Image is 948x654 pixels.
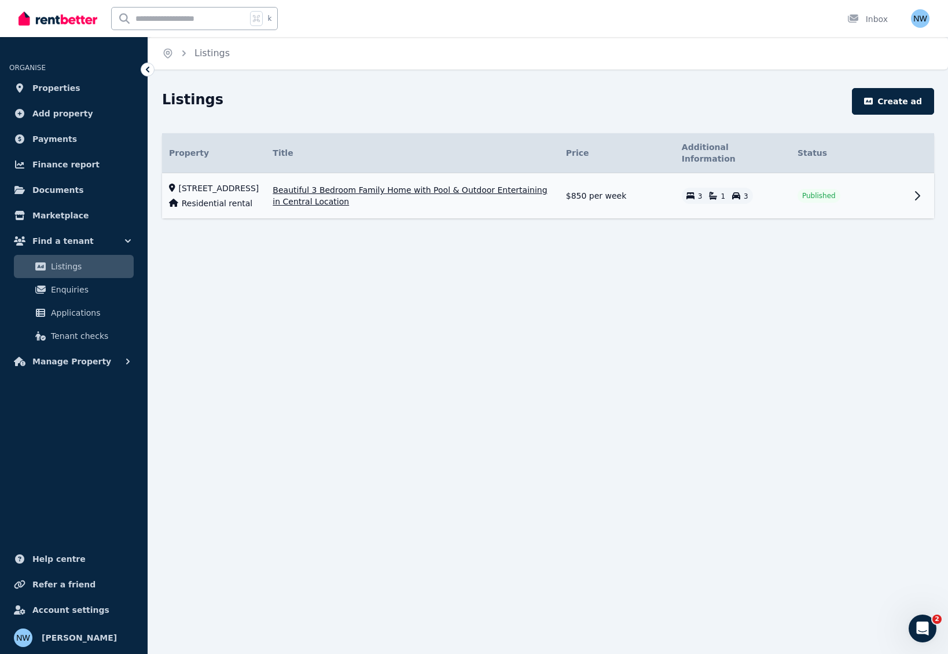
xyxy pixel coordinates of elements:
span: Beautiful 3 Bedroom Family Home with Pool & Outdoor Entertaining in Central Location [273,184,552,207]
img: Nicole Welch [14,629,32,647]
span: Payments [32,132,77,146]
a: Tenant checks [14,324,134,348]
th: Status [791,133,906,173]
div: Inbox [847,13,888,25]
img: RentBetter [19,10,97,27]
a: Help centre [9,547,138,571]
span: Properties [32,81,80,95]
span: Refer a friend [32,578,95,591]
span: Enquiries [51,283,129,297]
a: Refer a friend [9,573,138,596]
span: ORGANISE [9,64,46,72]
a: Payments [9,127,138,151]
nav: Breadcrumb [148,37,244,70]
a: Finance report [9,153,138,176]
a: Marketplace [9,204,138,227]
a: Properties [9,76,138,100]
th: Property [162,133,266,173]
span: Find a tenant [32,234,94,248]
th: Additional Information [675,133,791,173]
a: Add property [9,102,138,125]
span: Account settings [32,603,109,617]
span: 3 [698,192,703,200]
a: Account settings [9,598,138,622]
button: Create ad [852,88,934,115]
a: Enquiries [14,278,134,301]
span: 3 [744,192,748,200]
span: Marketplace [32,209,89,222]
span: 2 [932,615,942,624]
span: Add property [32,107,93,120]
span: Help centre [32,552,86,566]
h1: Listings [162,90,223,109]
span: Tenant checks [51,329,129,343]
tr: [STREET_ADDRESS]Residential rentalBeautiful 3 Bedroom Family Home with Pool & Outdoor Entertainin... [162,173,934,219]
button: Find a tenant [9,229,138,253]
span: Applications [51,306,129,320]
span: Listings [194,46,230,60]
span: 1 [721,192,725,200]
button: Manage Property [9,350,138,373]
a: Listings [14,255,134,278]
th: Price [559,133,675,173]
span: Finance report [32,158,100,171]
span: Residential rental [182,198,252,209]
a: Documents [9,178,138,202]
td: $850 per week [559,173,675,219]
span: Title [273,147,293,159]
span: Manage Property [32,355,111,368]
span: Published [802,191,836,200]
span: k [267,14,271,23]
span: [STREET_ADDRESS] [179,182,259,194]
span: [PERSON_NAME] [42,631,117,645]
iframe: Intercom live chat [909,615,936,642]
a: Applications [14,301,134,324]
span: Documents [32,183,84,197]
span: Listings [51,260,129,273]
img: Nicole Welch [911,9,929,28]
